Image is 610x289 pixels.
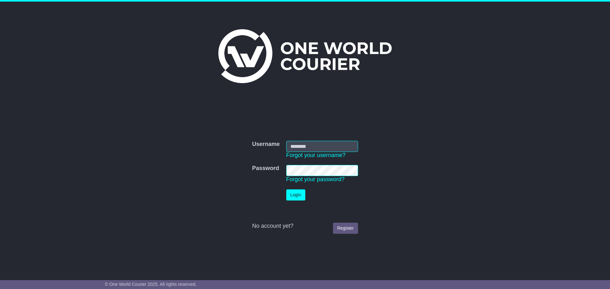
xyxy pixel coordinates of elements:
label: Password [252,165,279,172]
img: One World [218,29,392,83]
a: Register [333,223,358,234]
label: Username [252,141,280,148]
a: Forgot your username? [286,152,346,158]
span: © One World Courier 2025. All rights reserved. [105,282,197,287]
div: No account yet? [252,223,358,230]
button: Login [286,189,305,200]
a: Forgot your password? [286,176,345,182]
